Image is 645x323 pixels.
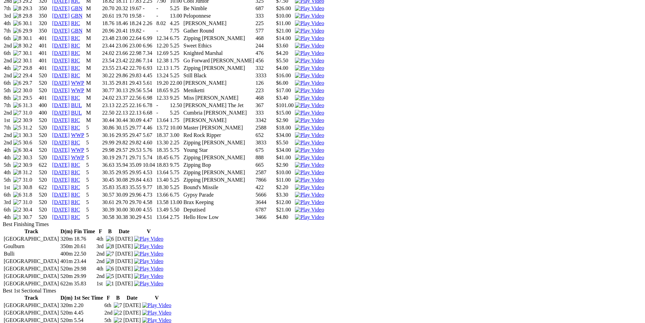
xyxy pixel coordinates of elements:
a: [DATE] [52,50,70,56]
td: 30.1 [22,35,38,42]
td: Knighted Marshal [183,50,255,57]
img: 7 [13,199,21,205]
img: Play Video [295,162,324,168]
td: M [86,35,101,42]
a: RIC [71,140,80,145]
a: RIC [71,50,80,56]
td: 6.75 [170,35,182,42]
img: Play Video [295,95,324,101]
a: BUL [71,110,82,116]
td: - [143,27,155,34]
td: M [86,27,101,34]
a: View replay [295,5,324,11]
td: 23.66 [115,50,128,57]
a: RIC [71,192,80,198]
td: 20.32 [115,5,128,12]
td: Be Nimble [183,5,255,12]
img: Play Video [295,73,324,79]
td: 7.34 [143,50,155,57]
td: 19.67 [129,5,142,12]
a: RIC [71,199,80,205]
td: 7th [3,27,12,34]
a: [DATE] [52,95,70,101]
a: View replay [134,258,163,264]
img: Play Video [295,177,324,183]
td: - [156,27,169,34]
img: 7 [13,110,21,116]
td: 1.75 [170,57,182,64]
img: 6 [106,236,114,242]
td: 23.00 [115,35,128,42]
a: View replay [134,273,163,279]
img: 6 [13,28,21,34]
td: [PERSON_NAME] [183,20,255,27]
img: Play Video [134,273,163,279]
img: 2 [13,58,21,64]
a: [DATE] [52,207,70,213]
a: [DATE] [52,117,70,123]
a: View replay [295,73,324,78]
img: 1 [106,281,114,287]
a: [DATE] [52,13,70,19]
img: 7 [13,65,21,71]
td: 22.86 [129,57,142,64]
td: 19.70 [115,13,128,19]
a: View replay [295,117,324,123]
td: 18.76 [102,20,115,27]
img: Play Video [134,258,163,264]
a: View replay [295,35,324,41]
td: Go Forward [PERSON_NAME] [183,57,255,64]
td: 401 [39,42,51,49]
img: 2 [13,207,21,213]
img: Play Video [295,43,324,49]
a: [DATE] [52,80,70,86]
a: View replay [134,281,163,286]
a: View replay [295,58,324,63]
img: 7 [106,251,114,257]
a: WWP [71,155,84,160]
td: 350 [39,5,51,12]
img: Play Video [142,310,171,316]
a: View replay [295,102,324,108]
a: [DATE] [52,58,70,63]
td: M [86,13,101,19]
img: 8 [106,243,114,249]
a: GBN [71,28,83,34]
a: View replay [134,236,163,242]
img: 1 [13,184,21,190]
td: 6.96 [143,42,155,49]
td: 4.25 [170,20,182,27]
a: View replay [295,13,324,19]
a: [DATE] [52,132,70,138]
img: 2 [13,162,21,168]
td: $10.00 [276,13,294,19]
a: View replay [134,266,163,271]
td: 20.70 [102,5,115,12]
a: [DATE] [52,192,70,198]
td: $4.20 [276,50,294,57]
a: [DATE] [52,102,70,108]
td: 577 [255,27,267,34]
a: [DATE] [52,43,70,48]
img: Play Video [295,155,324,161]
a: View replay [295,132,324,138]
a: [DATE] [52,35,70,41]
a: View replay [142,310,171,316]
a: View replay [295,155,324,160]
a: RIC [71,214,80,220]
a: View replay [295,207,324,213]
a: View replay [295,125,324,130]
img: 6 [106,266,114,272]
img: 2 [13,155,21,161]
td: 333 [255,13,267,19]
a: RIC [71,35,80,41]
img: Play Video [295,214,324,220]
img: Play Video [295,102,324,108]
td: $3.60 [276,42,294,49]
img: Play Video [295,50,324,56]
td: 30.1 [22,20,38,27]
a: RIC [71,184,80,190]
td: M [86,5,101,12]
a: View replay [295,50,324,56]
a: View replay [134,251,163,257]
